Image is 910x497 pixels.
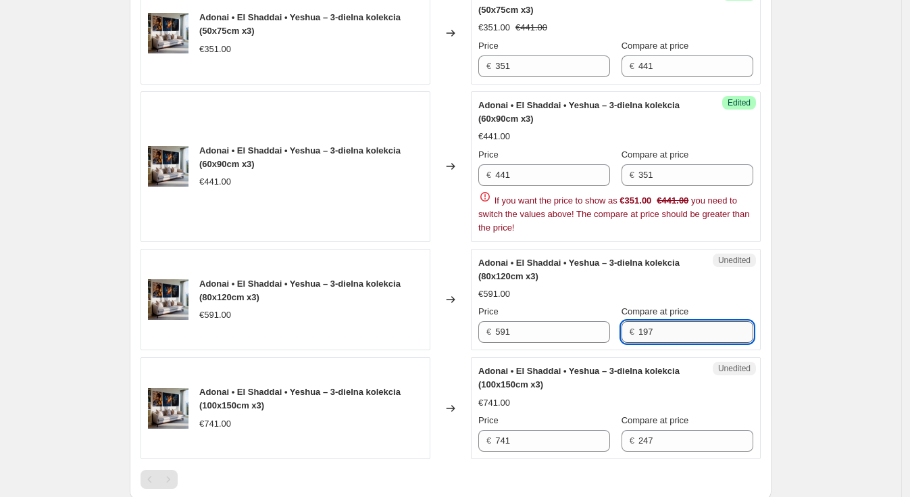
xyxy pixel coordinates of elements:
strike: €441.00 [515,21,547,34]
span: Price [478,41,499,51]
span: Adonai • El Shaddai • Yeshua – 3-dielna kolekcia (100x150cm x3) [478,366,680,389]
span: Unedited [718,363,751,374]
span: Compare at price [622,415,689,425]
span: Compare at price [622,306,689,316]
span: Adonai • El Shaddai • Yeshua – 3-dielna kolekcia (80x120cm x3) [478,258,680,281]
span: Adonai • El Shaddai • Yeshua – 3-dielna kolekcia (60x90cm x3) [199,145,401,169]
span: € [630,435,634,446]
span: € [630,61,634,71]
img: adonai_elshadai.yeshua_80x.jpg [148,146,188,187]
div: €741.00 [199,417,231,431]
span: Compare at price [622,149,689,160]
div: €591.00 [478,287,510,301]
span: Edited [728,97,751,108]
span: € [486,61,491,71]
span: € [486,170,491,180]
span: Adonai • El Shaddai • Yeshua – 3-dielna kolekcia (100x150cm x3) [199,387,401,410]
span: Compare at price [622,41,689,51]
span: € [630,327,634,337]
span: € [486,435,491,446]
span: Adonai • El Shaddai • Yeshua – 3-dielna kolekcia (60x90cm x3) [478,100,680,124]
img: adonai_elshadai.yeshua_80x.jpg [148,279,188,320]
div: €351.00 [478,21,510,34]
div: €351.00 [620,194,651,208]
div: €741.00 [478,396,510,410]
span: Unedited [718,255,751,266]
img: adonai_elshadai.yeshua_80x.jpg [148,388,188,429]
span: Adonai • El Shaddai • Yeshua – 3-dielna kolekcia (80x120cm x3) [199,279,401,302]
div: €351.00 [199,43,231,56]
div: €441.00 [478,130,510,143]
div: €441.00 [199,175,231,189]
nav: Pagination [141,470,178,489]
div: €591.00 [199,308,231,322]
img: adonai_elshadai.yeshua_80x.jpg [148,13,188,53]
span: Price [478,149,499,160]
span: € [486,327,491,337]
strike: €441.00 [657,194,688,208]
span: If you want the price to show as you need to switch the values above! The compare at price should... [478,195,750,233]
span: Price [478,306,499,316]
span: Adonai • El Shaddai • Yeshua – 3-dielna kolekcia (50x75cm x3) [199,12,401,36]
span: Price [478,415,499,425]
span: € [630,170,634,180]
